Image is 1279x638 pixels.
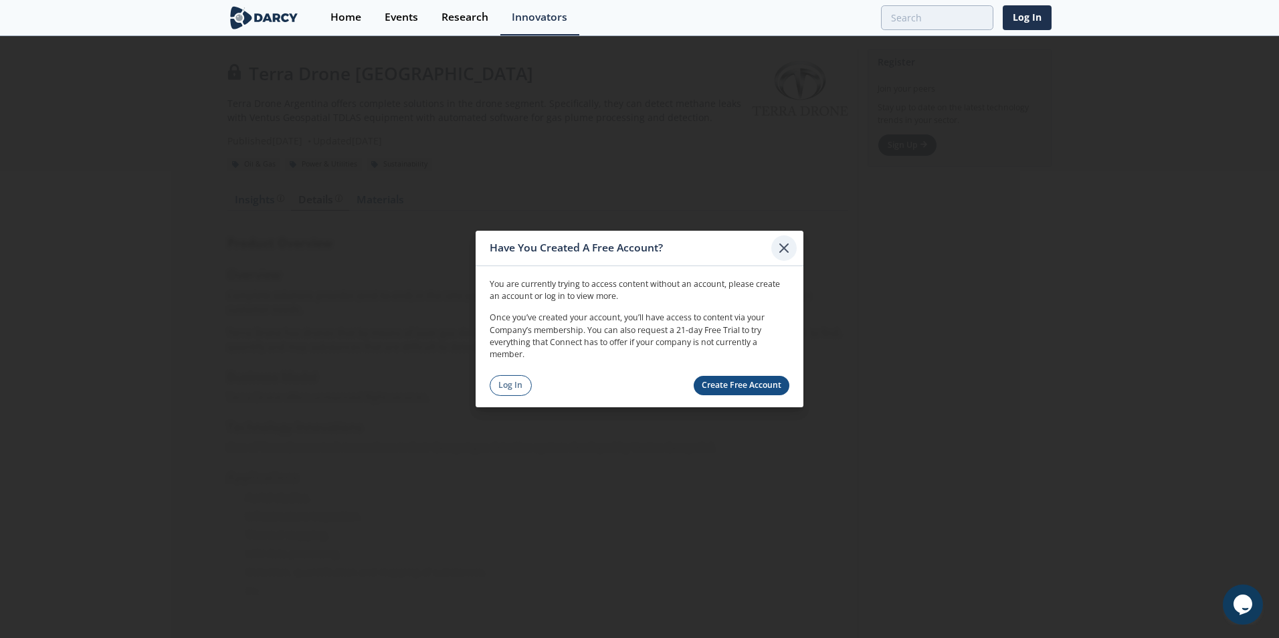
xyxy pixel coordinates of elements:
[881,5,993,30] input: Advanced Search
[330,12,361,23] div: Home
[1003,5,1052,30] a: Log In
[490,375,532,396] a: Log In
[512,12,567,23] div: Innovators
[490,312,789,361] p: Once you’ve created your account, you’ll have access to content via your Company’s membership. Yo...
[385,12,418,23] div: Events
[490,278,789,302] p: You are currently trying to access content without an account, please create an account or log in...
[227,6,300,29] img: logo-wide.svg
[1223,584,1266,625] iframe: chat widget
[490,235,771,261] div: Have You Created A Free Account?
[694,376,790,395] a: Create Free Account
[441,12,488,23] div: Research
